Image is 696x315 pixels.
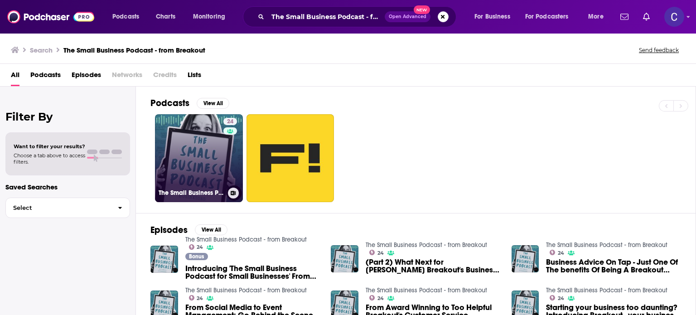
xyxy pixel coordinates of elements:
a: 24The Small Business Podcast - from Breakout [155,114,243,202]
a: 24 [550,250,564,255]
span: 24 [197,245,203,249]
span: 24 [227,117,233,126]
a: Charts [150,10,181,24]
span: Monitoring [193,10,225,23]
button: open menu [519,10,582,24]
span: 24 [558,296,564,300]
button: View All [195,224,227,235]
a: Episodes [72,68,101,86]
img: Introducing 'The Small Business Podcast for Small Businesses' From Breakout [150,246,178,273]
a: Show notifications dropdown [639,9,653,24]
span: Select [6,205,111,211]
h3: The Small Business Podcast - from Breakout [63,46,205,54]
a: (Part 2) What Next for Farley's Breakout's Business Pivot [366,258,501,274]
a: The Small Business Podcast - from Breakout [185,286,307,294]
a: Show notifications dropdown [617,9,632,24]
button: Open AdvancedNew [385,11,430,22]
h2: Filter By [5,110,130,123]
button: open menu [582,10,615,24]
a: EpisodesView All [150,224,227,236]
span: 24 [558,251,564,255]
span: Bonus [189,254,204,259]
a: Lists [188,68,201,86]
button: View All [197,98,229,109]
span: Want to filter your results? [14,143,85,150]
span: For Business [474,10,510,23]
a: PodcastsView All [150,97,229,109]
img: Podchaser - Follow, Share and Rate Podcasts [7,8,94,25]
a: The Small Business Podcast - from Breakout [546,241,667,249]
span: 24 [377,296,384,300]
span: For Podcasters [525,10,569,23]
a: The Small Business Podcast - from Breakout [366,286,487,294]
h2: Episodes [150,224,188,236]
a: 24 [369,295,384,300]
h3: The Small Business Podcast - from Breakout [159,189,224,197]
a: The Small Business Podcast - from Breakout [546,286,667,294]
span: More [588,10,604,23]
span: Credits [153,68,177,86]
a: 24 [189,295,203,300]
a: 24 [223,118,237,125]
span: (Part 2) What Next for [PERSON_NAME] Breakout's Business Pivot [366,258,501,274]
span: Networks [112,68,142,86]
span: Charts [156,10,175,23]
span: Logged in as publicityxxtina [664,7,684,27]
h3: Search [30,46,53,54]
button: open menu [106,10,151,24]
a: 24 [369,250,384,255]
button: open menu [468,10,522,24]
span: 24 [377,251,384,255]
a: The Small Business Podcast - from Breakout [366,241,487,249]
button: open menu [187,10,237,24]
a: All [11,68,19,86]
a: Business Advice On Tap - Just One Of The benefits Of Being A Breakout Business Bestie [546,258,681,274]
a: The Small Business Podcast - from Breakout [185,236,307,243]
span: Open Advanced [389,15,426,19]
span: Podcasts [112,10,139,23]
span: 24 [197,296,203,300]
button: Select [5,198,130,218]
img: User Profile [664,7,684,27]
img: Business Advice On Tap - Just One Of The benefits Of Being A Breakout Business Bestie [512,245,539,273]
img: (Part 2) What Next for Farley's Breakout's Business Pivot [331,245,358,273]
span: New [414,5,430,14]
button: Show profile menu [664,7,684,27]
span: Choose a tab above to access filters. [14,152,85,165]
p: Saved Searches [5,183,130,191]
div: Search podcasts, credits, & more... [251,6,465,27]
button: Send feedback [636,46,681,54]
a: 24 [189,244,203,250]
input: Search podcasts, credits, & more... [268,10,385,24]
a: Introducing 'The Small Business Podcast for Small Businesses' From Breakout [185,265,320,280]
a: Podcasts [30,68,61,86]
h2: Podcasts [150,97,189,109]
a: 24 [550,295,564,300]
